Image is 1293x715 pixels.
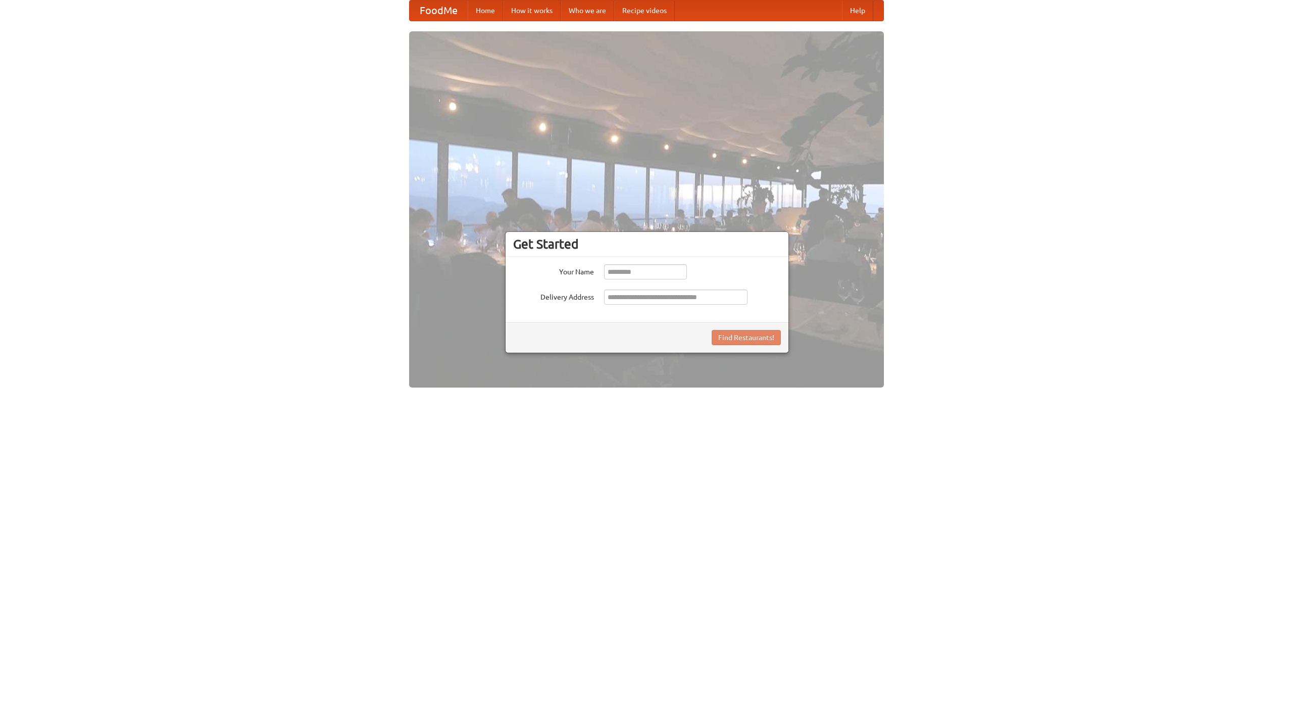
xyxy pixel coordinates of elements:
a: Help [842,1,873,21]
a: FoodMe [410,1,468,21]
label: Delivery Address [513,290,594,302]
a: Who we are [561,1,614,21]
a: Recipe videos [614,1,675,21]
a: How it works [503,1,561,21]
button: Find Restaurants! [712,330,781,345]
label: Your Name [513,264,594,277]
h3: Get Started [513,236,781,252]
a: Home [468,1,503,21]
